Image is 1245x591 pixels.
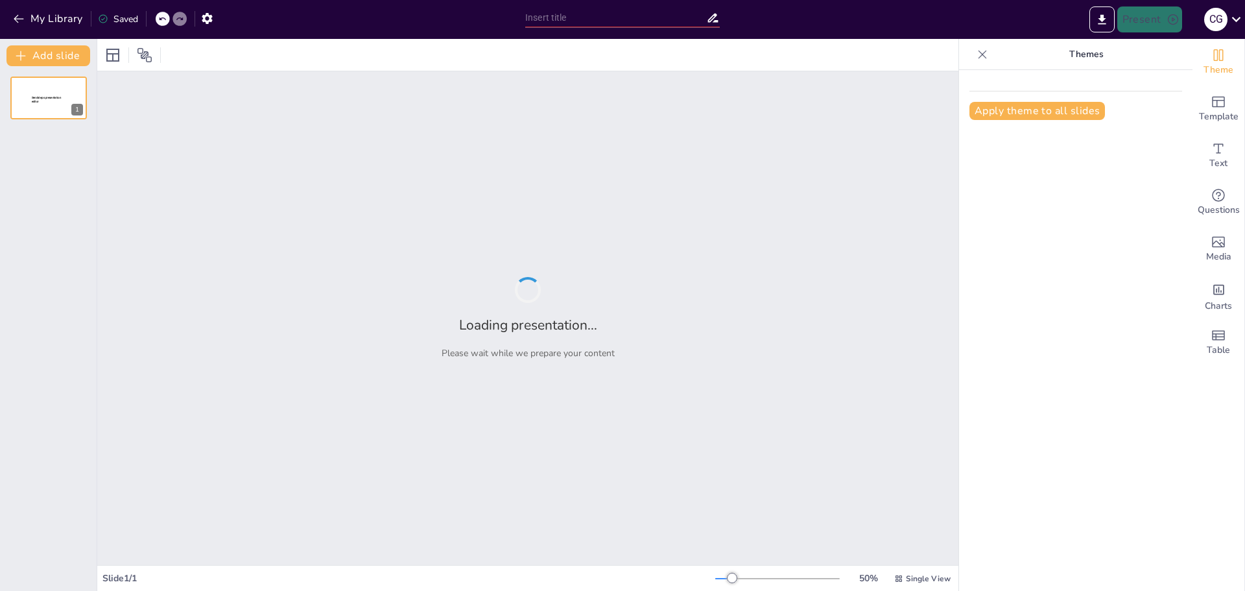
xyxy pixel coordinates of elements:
[102,45,123,66] div: Layout
[1192,226,1244,272] div: Add images, graphics, shapes or video
[1207,343,1230,357] span: Table
[1204,6,1227,32] button: c g
[102,572,715,585] div: Slide 1 / 1
[993,39,1180,70] p: Themes
[1203,63,1233,77] span: Theme
[1198,203,1240,217] span: Questions
[10,8,88,29] button: My Library
[1192,272,1244,319] div: Add charts and graphs
[1192,86,1244,132] div: Add ready made slides
[137,47,152,63] span: Position
[1205,299,1232,313] span: Charts
[1117,6,1182,32] button: Present
[459,316,597,334] h2: Loading presentation...
[525,8,706,27] input: Insert title
[853,572,884,585] div: 50 %
[6,45,90,66] button: Add slide
[10,77,87,119] div: 1
[1192,132,1244,179] div: Add text boxes
[969,102,1105,120] button: Apply theme to all slides
[1206,250,1231,264] span: Media
[906,573,951,584] span: Single View
[1089,6,1115,32] button: Export to PowerPoint
[1192,39,1244,86] div: Change the overall theme
[71,104,83,115] div: 1
[32,96,61,103] span: Sendsteps presentation editor
[1192,319,1244,366] div: Add a table
[442,347,615,359] p: Please wait while we prepare your content
[1199,110,1239,124] span: Template
[1192,179,1244,226] div: Get real-time input from your audience
[1209,156,1227,171] span: Text
[1204,8,1227,31] div: c g
[98,13,138,25] div: Saved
